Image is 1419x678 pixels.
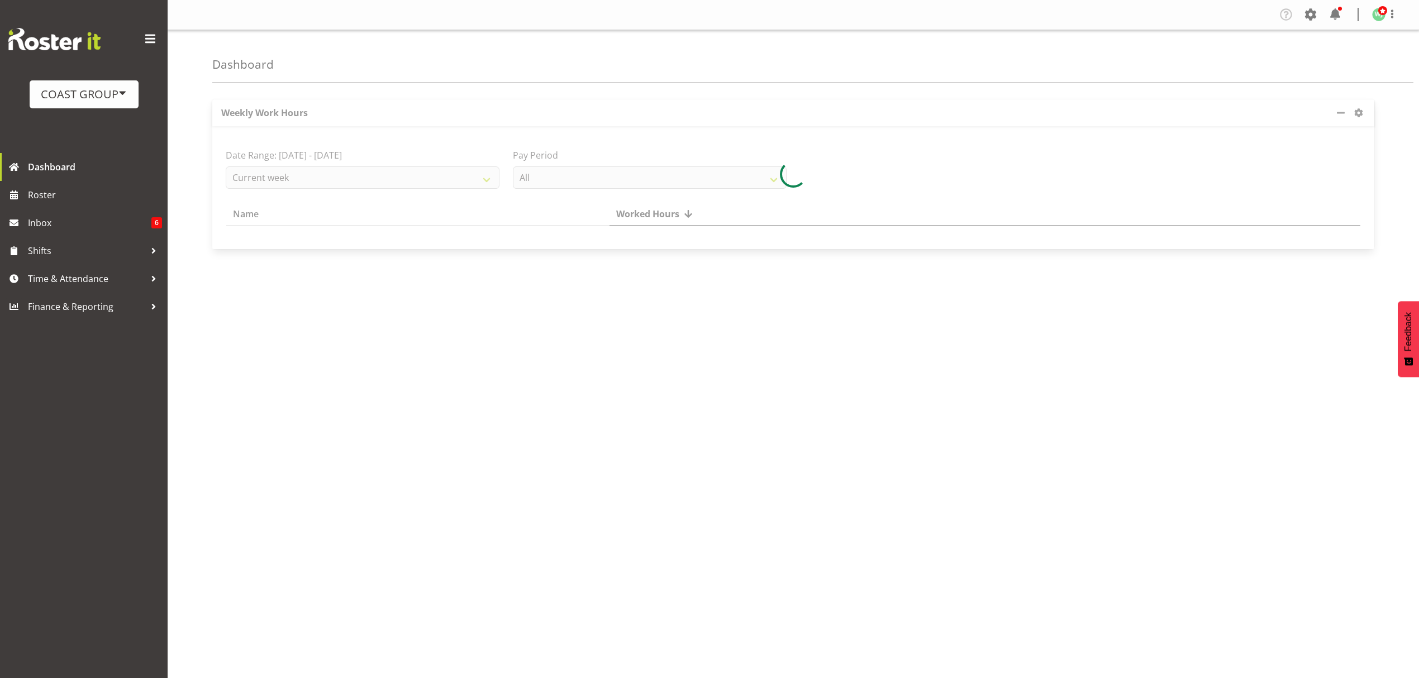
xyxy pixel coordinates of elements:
div: COAST GROUP [41,86,127,103]
img: woojin-jung1017.jpg [1372,8,1385,21]
h4: Dashboard [212,58,274,71]
span: Inbox [28,214,151,231]
span: 6 [151,217,162,228]
span: Shifts [28,242,145,259]
span: Feedback [1403,312,1413,351]
span: Dashboard [28,159,162,175]
button: Feedback - Show survey [1398,301,1419,377]
span: Finance & Reporting [28,298,145,315]
img: Rosterit website logo [8,28,101,50]
span: Time & Attendance [28,270,145,287]
span: Roster [28,187,162,203]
